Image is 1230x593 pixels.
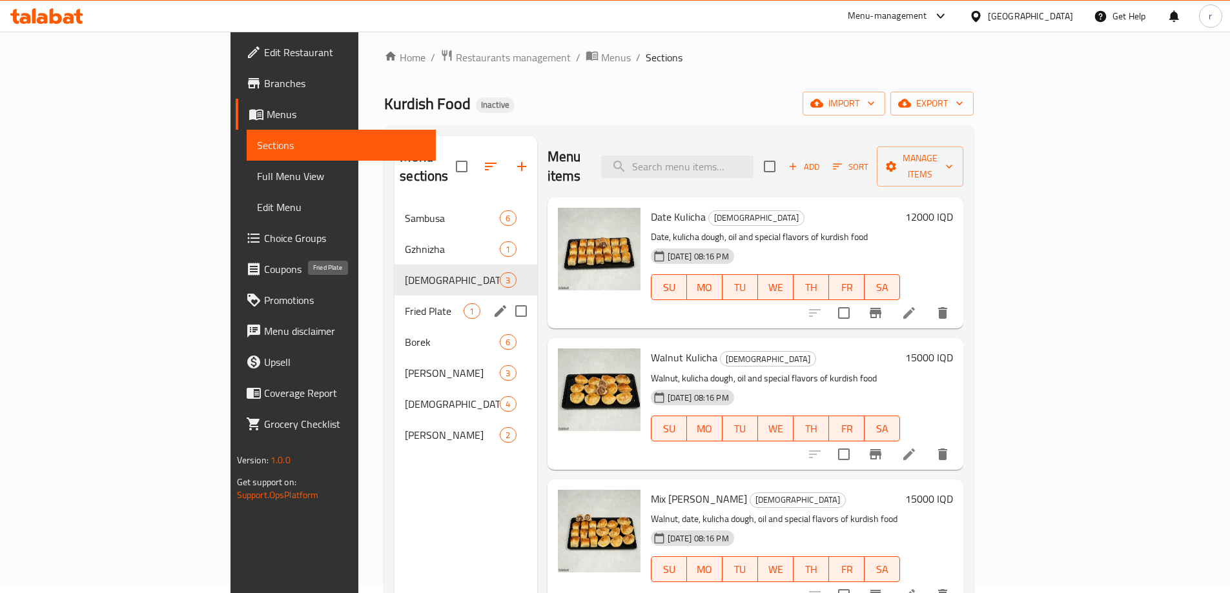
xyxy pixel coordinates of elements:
span: SU [657,560,682,579]
span: Upsell [264,354,425,370]
span: Edit Restaurant [264,45,425,60]
button: WE [758,274,794,300]
li: / [636,50,641,65]
span: [DEMOGRAPHIC_DATA] [405,272,500,288]
span: SA [870,419,895,438]
a: Edit Restaurant [236,37,436,68]
span: [DEMOGRAPHIC_DATA][PERSON_NAME] [405,396,500,412]
span: Mix [PERSON_NAME] [651,489,747,508]
div: items [500,272,516,288]
div: Kulicha [720,351,816,367]
button: FR [829,556,865,582]
div: [PERSON_NAME]2 [395,419,537,450]
span: r [1209,9,1212,23]
a: Edit menu item [901,305,917,321]
span: 1 [500,243,515,256]
span: MO [692,419,717,438]
div: [DEMOGRAPHIC_DATA]3 [395,265,537,296]
span: Borek [405,334,500,350]
span: [DEMOGRAPHIC_DATA] [709,210,804,225]
span: Choice Groups [264,230,425,246]
h6: 15000 IQD [905,490,953,508]
button: edit [491,301,510,321]
h6: 12000 IQD [905,208,953,226]
span: Coverage Report [264,385,425,401]
button: SA [865,274,900,300]
span: FR [834,560,859,579]
span: Menu disclaimer [264,323,425,339]
button: delete [927,297,958,328]
span: Select section [756,153,783,180]
div: items [500,210,516,226]
div: Inactive [476,97,515,113]
button: delete [927,439,958,470]
input: search [601,156,753,178]
span: import [813,95,875,112]
nav: Menu sections [395,197,537,456]
span: TH [799,278,824,297]
button: FR [829,416,865,441]
span: TH [799,560,824,579]
span: Gzhnizha [405,241,500,257]
span: Inactive [476,99,515,110]
div: Borek6 [395,327,537,357]
button: TH [794,556,829,582]
span: [DATE] 08:16 PM [662,250,734,263]
a: Restaurants management [440,49,571,66]
button: Branch-specific-item [860,439,891,470]
span: TU [728,560,753,579]
div: [DEMOGRAPHIC_DATA][PERSON_NAME]4 [395,388,537,419]
span: 1.0.0 [271,452,291,468]
a: Full Menu View [247,161,436,192]
img: Walnut Kulicha [558,348,641,431]
div: Menu-management [848,8,927,24]
span: Grocery Checklist [264,416,425,432]
span: Select to update [830,299,857,327]
button: export [890,92,974,116]
button: SA [865,416,900,441]
span: Manage items [887,150,953,183]
div: Fried Plate1edit [395,296,537,327]
a: Coverage Report [236,377,436,408]
p: Walnut, date, kulicha dough, oil and special flavors of kurdish food [651,511,901,527]
a: Menus [586,49,631,66]
div: Sambusa6 [395,203,537,234]
span: 6 [500,212,515,225]
a: Promotions [236,285,436,316]
span: export [901,95,963,112]
button: Add [783,157,825,177]
div: items [500,427,516,443]
span: Sections [257,137,425,153]
span: [DATE] 08:16 PM [662,392,734,404]
a: Menu disclaimer [236,316,436,347]
button: TU [723,274,758,300]
nav: breadcrumb [384,49,974,66]
a: Coupons [236,254,436,285]
span: [DEMOGRAPHIC_DATA] [721,352,815,367]
a: Branches [236,68,436,99]
span: [PERSON_NAME] [405,427,500,443]
span: FR [834,419,859,438]
button: TU [723,556,758,582]
span: Fried Plate [405,303,464,319]
span: SU [657,419,682,438]
span: Edit Menu [257,199,425,215]
span: 3 [500,274,515,286]
button: WE [758,416,794,441]
button: SU [651,556,687,582]
button: MO [687,416,723,441]
span: [DEMOGRAPHIC_DATA] [750,492,845,507]
h6: 15000 IQD [905,348,953,367]
p: Date, kulicha dough, oil and special flavors of kurdish food [651,229,901,245]
button: Manage items [877,146,963,186]
div: [PERSON_NAME]3 [395,357,537,388]
span: Promotions [264,292,425,308]
button: SU [651,274,687,300]
span: Sort items [825,157,877,177]
span: Menus [267,106,425,122]
span: Walnut Kulicha [651,348,717,367]
span: Select all sections [448,153,475,180]
div: items [500,334,516,350]
span: Branches [264,75,425,91]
